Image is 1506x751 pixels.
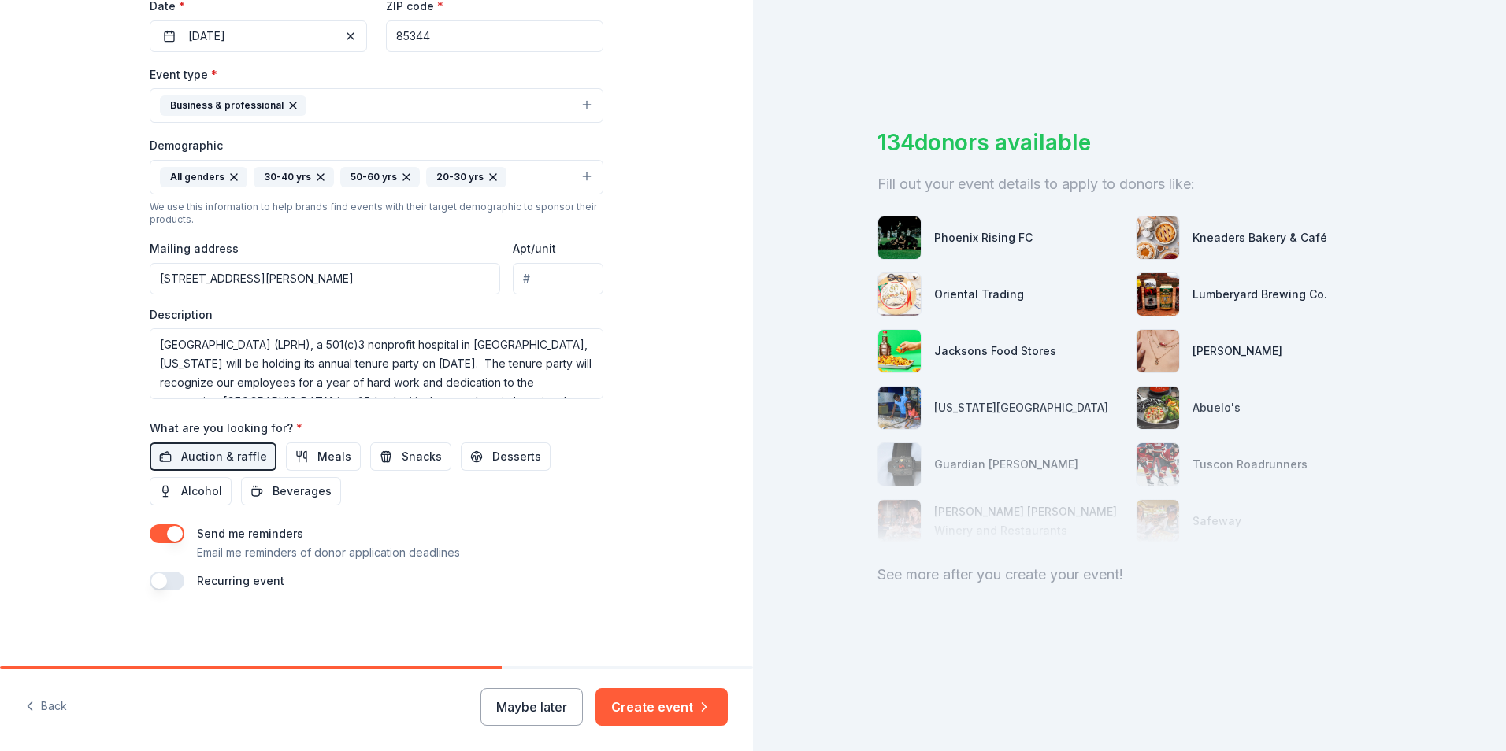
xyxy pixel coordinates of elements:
[386,20,603,52] input: 12345 (U.S. only)
[150,138,223,154] label: Demographic
[25,690,67,723] button: Back
[402,447,442,466] span: Snacks
[150,88,603,123] button: Business & professional
[877,562,1382,587] div: See more after you create your event!
[934,342,1056,361] div: Jacksons Food Stores
[197,527,303,540] label: Send me reminders
[150,241,239,257] label: Mailing address
[1137,216,1179,259] img: photo for Kneaders Bakery & Café
[197,574,284,587] label: Recurring event
[181,447,267,466] span: Auction & raffle
[150,477,232,505] button: Alcohol
[1137,273,1179,316] img: photo for Lumberyard Brewing Co.
[934,228,1033,247] div: Phoenix Rising FC
[877,172,1382,197] div: Fill out your event details to apply to donors like:
[513,263,603,294] input: #
[150,420,302,436] label: What are you looking for?
[150,263,500,294] input: Enter a US address
[150,442,276,471] button: Auction & raffle
[160,167,247,187] div: All genders
[340,167,420,187] div: 50-60 yrs
[160,95,306,116] div: Business & professional
[150,201,603,226] div: We use this information to help brands find events with their target demographic to sponsor their...
[150,20,367,52] button: [DATE]
[241,477,341,505] button: Beverages
[317,447,351,466] span: Meals
[878,273,921,316] img: photo for Oriental Trading
[150,160,603,194] button: All genders30-40 yrs50-60 yrs20-30 yrs
[461,442,551,471] button: Desserts
[273,482,332,501] span: Beverages
[426,167,506,187] div: 20-30 yrs
[197,543,460,562] p: Email me reminders of donor application deadlines
[254,167,334,187] div: 30-40 yrs
[1193,228,1327,247] div: Kneaders Bakery & Café
[150,328,603,399] textarea: [GEOGRAPHIC_DATA] (LPRH), a 501(c)3 nonprofit hospital in [GEOGRAPHIC_DATA], [US_STATE] will be h...
[286,442,361,471] button: Meals
[150,307,213,323] label: Description
[513,241,556,257] label: Apt/unit
[150,67,217,83] label: Event type
[934,285,1024,304] div: Oriental Trading
[480,688,583,726] button: Maybe later
[1193,342,1282,361] div: [PERSON_NAME]
[595,688,728,726] button: Create event
[181,482,222,501] span: Alcohol
[370,442,451,471] button: Snacks
[878,330,921,372] img: photo for Jacksons Food Stores
[1137,330,1179,372] img: photo for Kendra Scott
[492,447,541,466] span: Desserts
[1193,285,1327,304] div: Lumberyard Brewing Co.
[878,216,921,259] img: photo for Phoenix Rising FC
[877,126,1382,159] div: 134 donors available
